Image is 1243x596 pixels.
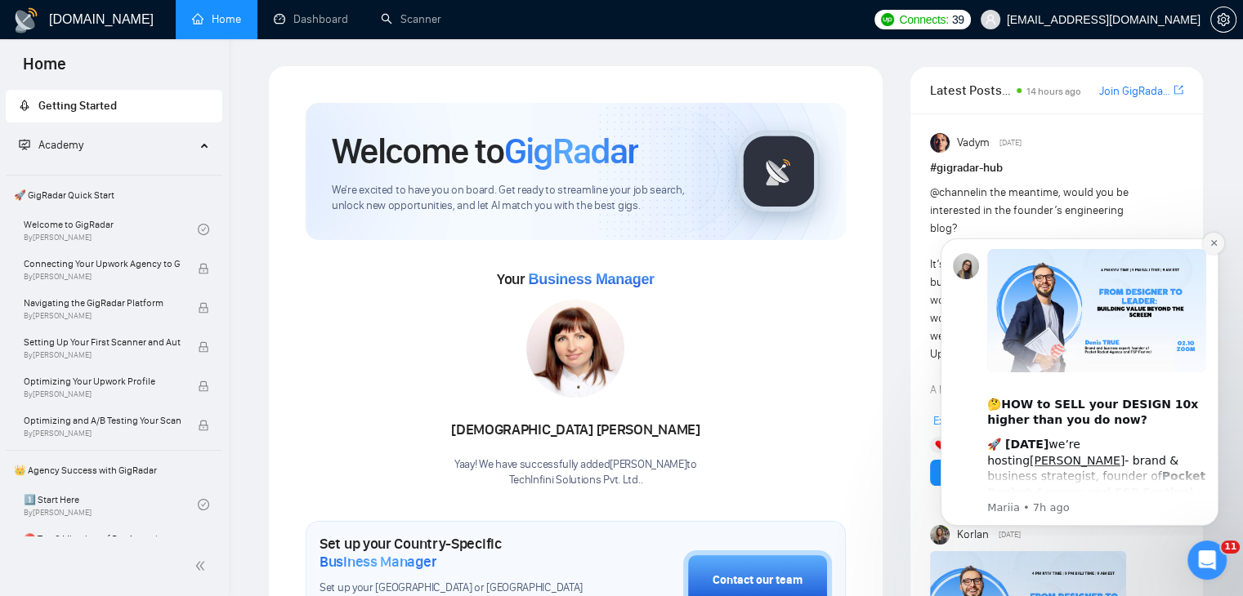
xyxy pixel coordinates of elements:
h1: Set up your Country-Specific [320,535,601,571]
div: Contact our team [713,572,803,589]
span: By [PERSON_NAME] [24,389,181,399]
h1: Welcome to [332,129,638,173]
a: homeHome [192,12,241,26]
span: user [985,14,996,25]
span: We're excited to have you on board. Get ready to streamline your job search, unlock new opportuni... [332,183,712,214]
div: Yaay! We have successfully added [PERSON_NAME] to [451,457,700,488]
span: Your [497,270,655,288]
span: lock [198,380,209,392]
span: Latest Posts from the GigRadar Community [930,80,1012,100]
span: By [PERSON_NAME] [24,429,181,438]
img: logo [13,7,39,33]
span: By [PERSON_NAME] [24,350,181,360]
span: By [PERSON_NAME] [24,272,181,282]
span: Connecting Your Upwork Agency to GigRadar [24,256,181,272]
span: double-left [194,558,211,574]
span: Getting Started [38,99,117,113]
img: upwork-logo.png [881,13,894,26]
span: lock [198,302,209,314]
span: setting [1211,13,1236,26]
a: export [1174,82,1183,98]
span: Connects: [899,11,948,29]
span: check-circle [198,224,209,235]
a: Join GigRadar Slack Community [1099,82,1170,100]
a: 1️⃣ Start HereBy[PERSON_NAME] [24,487,198,523]
span: 39 [952,11,964,29]
span: lock [198,263,209,274]
span: 11 [1221,540,1240,554]
img: 1717011496085-22.jpg [526,300,624,398]
span: By [PERSON_NAME] [24,311,181,321]
span: Navigating the GigRadar Platform [24,295,181,311]
span: ⛔ Top 3 Mistakes of Pro Agencies [24,531,181,547]
li: Getting Started [6,90,222,122]
span: 14 hours ago [1026,86,1081,97]
iframe: Intercom live chat [1187,540,1227,580]
span: Academy [38,138,83,152]
a: dashboardDashboard [274,12,348,26]
span: lock [198,341,209,353]
span: Business Manager [528,271,654,287]
span: fund-projection-screen [19,139,30,150]
span: 🚀 GigRadar Quick Start [7,179,221,211]
a: searchScanner [381,12,441,26]
span: export [1174,83,1183,96]
button: setting [1210,7,1236,33]
span: Home [10,52,79,87]
img: gigradar-logo.png [738,131,820,212]
iframe: Intercom notifications message [916,224,1243,536]
p: TechInfini Solutions Pvt. Ltd. . [451,473,700,488]
div: [DEMOGRAPHIC_DATA] [PERSON_NAME] [451,416,700,444]
span: Optimizing and A/B Testing Your Scanner for Better Results [24,412,181,429]
span: rocket [19,100,30,111]
span: lock [198,420,209,431]
span: Optimizing Your Upwork Profile [24,373,181,389]
span: Vadym [956,134,989,152]
span: 👑 Agency Success with GigRadar [7,454,221,487]
span: check-circle [198,499,209,510]
span: @channel [930,185,978,199]
span: Business Manager [320,553,436,571]
span: [DATE] [999,136,1022,150]
a: setting [1210,13,1236,26]
span: Academy [19,138,83,152]
img: Vadym [930,133,950,153]
span: Setting Up Your First Scanner and Auto-Bidder [24,334,181,350]
span: GigRadar [504,129,638,173]
a: Welcome to GigRadarBy[PERSON_NAME] [24,211,198,247]
h1: # gigradar-hub [930,159,1183,177]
